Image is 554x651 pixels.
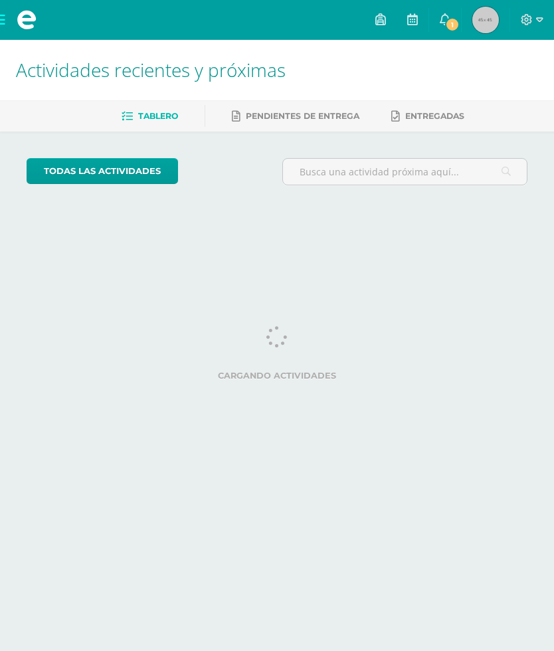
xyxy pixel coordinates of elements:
[405,111,464,121] span: Entregadas
[122,106,178,127] a: Tablero
[232,106,359,127] a: Pendientes de entrega
[391,106,464,127] a: Entregadas
[283,159,527,185] input: Busca una actividad próxima aquí...
[27,371,527,381] label: Cargando actividades
[16,57,286,82] span: Actividades recientes y próximas
[445,17,460,32] span: 1
[27,158,178,184] a: todas las Actividades
[138,111,178,121] span: Tablero
[472,7,499,33] img: 45x45
[246,111,359,121] span: Pendientes de entrega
